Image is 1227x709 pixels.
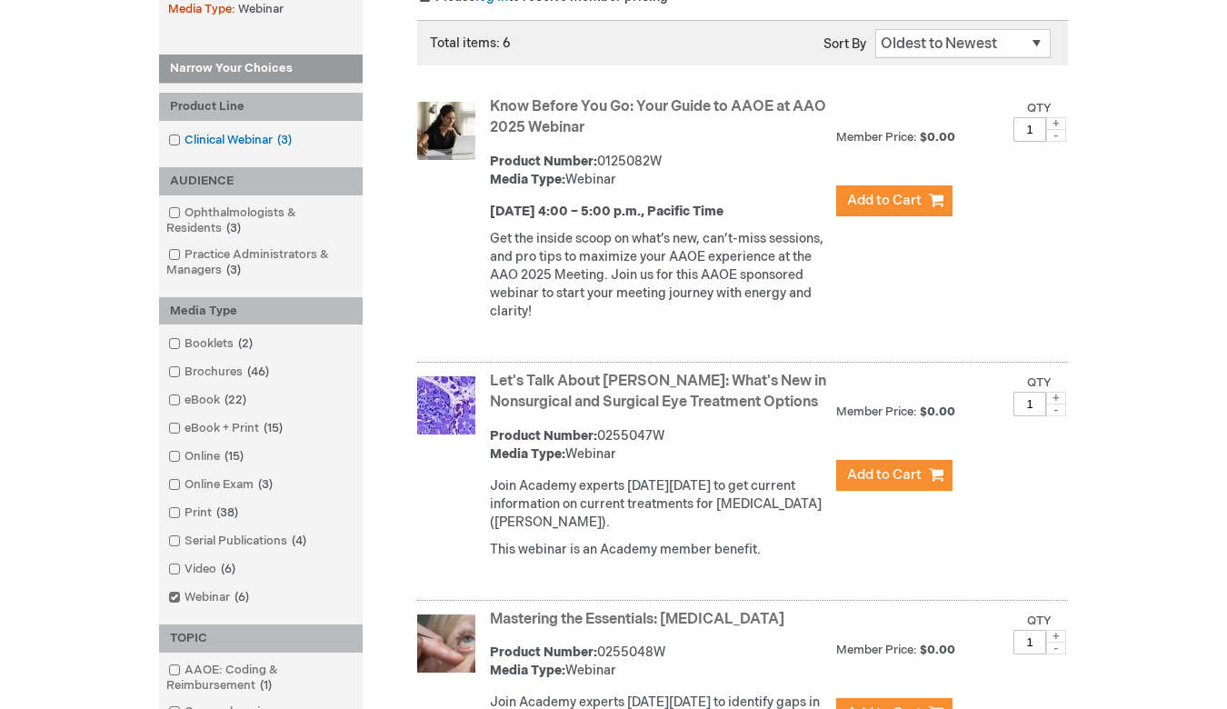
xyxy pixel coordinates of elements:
[164,504,245,522] a: Print38
[220,449,248,464] span: 15
[222,221,245,235] span: 3
[164,364,276,381] a: Brochures46
[430,35,511,51] span: Total items: 6
[490,427,827,464] div: 0255047W Webinar
[490,611,784,628] a: Mastering the Essentials: [MEDICAL_DATA]
[490,446,565,462] strong: Media Type:
[490,663,565,678] strong: Media Type:
[920,643,958,657] span: $0.00
[222,263,245,277] span: 3
[164,420,290,437] a: eBook + Print15
[490,172,565,187] strong: Media Type:
[164,246,358,279] a: Practice Administrators & Managers3
[164,589,256,606] a: Webinar6
[1013,392,1046,416] input: Qty
[159,167,363,195] div: AUDIENCE
[847,192,922,209] span: Add to Cart
[847,466,922,484] span: Add to Cart
[259,421,287,435] span: 15
[920,130,958,145] span: $0.00
[823,36,866,52] label: Sort By
[1013,117,1046,142] input: Qty
[490,373,826,411] a: Let's Talk About [PERSON_NAME]: What's New in Nonsurgical and Surgical Eye Treatment Options
[417,376,475,434] img: Let's Talk About TED: What's New in Nonsurgical and Surgical Eye Treatment Options
[164,335,260,353] a: Booklets2
[216,562,240,576] span: 6
[490,204,723,219] strong: [DATE] 4:00 – 5:00 p.m., Pacific Time
[490,477,827,532] p: Join Academy experts [DATE][DATE] to get current information on current treatments for [MEDICAL_D...
[212,505,243,520] span: 38
[159,55,363,84] strong: Narrow Your Choices
[164,533,314,550] a: Serial Publications4
[490,98,826,136] a: Know Before You Go: Your Guide to AAOE at AAO 2025 Webinar
[490,644,597,660] strong: Product Number:
[1027,375,1052,390] label: Qty
[159,93,363,121] div: Product Line
[836,643,917,657] strong: Member Price:
[836,404,917,419] strong: Member Price:
[1027,101,1052,115] label: Qty
[164,448,251,465] a: Online15
[220,393,251,407] span: 22
[164,392,254,409] a: eBook22
[490,230,827,321] p: Get the inside scoop on what’s new, can’t-miss sessions, and pro tips to maximize your AAOE exper...
[836,185,953,216] button: Add to Cart
[417,102,475,160] img: Know Before You Go: Your Guide to AAOE at AAO 2025 Webinar
[273,133,296,147] span: 3
[164,205,358,237] a: Ophthalmologists & Residents3
[836,130,917,145] strong: Member Price:
[490,428,597,444] strong: Product Number:
[159,624,363,653] div: TOPIC
[490,644,827,680] div: 0255048W Webinar
[254,477,277,492] span: 3
[490,153,827,189] div: 0125082W Webinar
[230,590,254,604] span: 6
[1027,614,1052,628] label: Qty
[164,561,243,578] a: Video6
[490,541,827,559] p: This webinar is an Academy member benefit.
[1013,630,1046,654] input: Qty
[490,154,597,169] strong: Product Number:
[255,678,276,693] span: 1
[238,2,284,16] span: Webinar
[287,534,311,548] span: 4
[836,460,953,491] button: Add to Cart
[164,476,280,494] a: Online Exam3
[164,662,358,694] a: AAOE: Coding & Reimbursement1
[920,404,958,419] span: $0.00
[243,364,274,379] span: 46
[168,2,238,16] span: Media Type
[234,336,257,351] span: 2
[164,132,299,149] a: Clinical Webinar3
[159,297,363,325] div: Media Type
[417,614,475,673] img: Mastering the Essentials: Oculoplastics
